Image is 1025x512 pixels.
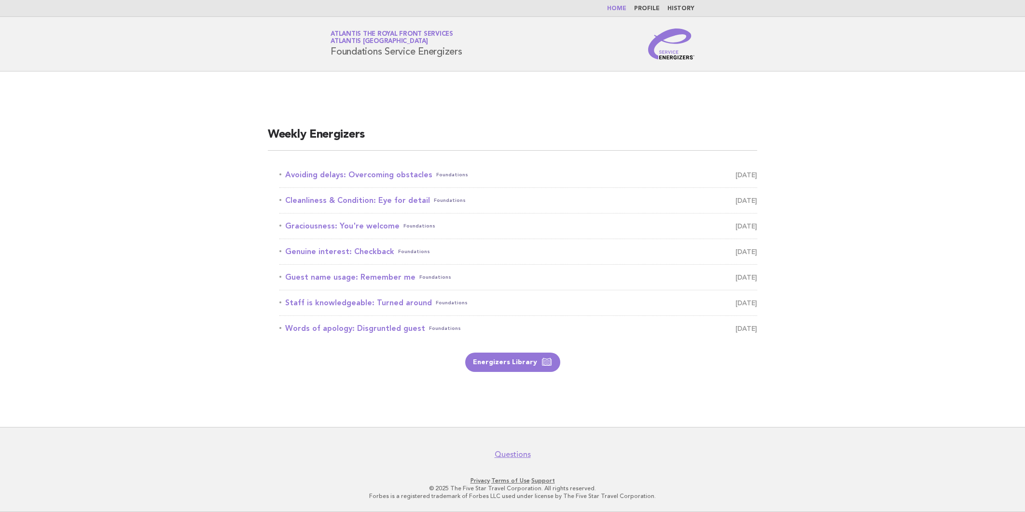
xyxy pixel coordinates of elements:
p: © 2025 The Five Star Travel Corporation. All rights reserved. [217,484,808,492]
a: Support [531,477,555,484]
span: [DATE] [735,322,757,335]
span: Foundations [419,270,451,284]
a: Home [607,6,626,12]
a: Terms of Use [491,477,530,484]
a: Cleanliness & Condition: Eye for detailFoundations [DATE] [279,194,757,207]
span: Atlantis [GEOGRAPHIC_DATA] [331,39,428,45]
p: · · [217,477,808,484]
a: Words of apology: Disgruntled guestFoundations [DATE] [279,322,757,335]
a: History [667,6,694,12]
span: Foundations [436,296,468,310]
span: [DATE] [735,194,757,207]
span: Foundations [398,245,430,258]
a: Atlantis The Royal Front ServicesAtlantis [GEOGRAPHIC_DATA] [331,31,453,44]
span: Foundations [434,194,466,207]
span: [DATE] [735,245,757,258]
a: Staff is knowledgeable: Turned aroundFoundations [DATE] [279,296,757,310]
a: Profile [634,6,660,12]
a: Energizers Library [465,353,560,372]
span: [DATE] [735,296,757,310]
h1: Foundations Service Energizers [331,31,462,57]
a: Avoiding delays: Overcoming obstaclesFoundations [DATE] [279,168,757,182]
a: Graciousness: You're welcomeFoundations [DATE] [279,219,757,233]
span: Foundations [403,219,435,233]
a: Privacy [471,477,490,484]
span: Foundations [436,168,468,182]
a: Questions [495,450,531,459]
a: Genuine interest: CheckbackFoundations [DATE] [279,245,757,258]
p: Forbes is a registered trademark of Forbes LLC used under license by The Five Star Travel Corpora... [217,492,808,500]
a: Guest name usage: Remember meFoundations [DATE] [279,270,757,284]
span: [DATE] [735,270,757,284]
span: [DATE] [735,168,757,182]
img: Service Energizers [648,28,694,59]
span: Foundations [429,322,461,335]
h2: Weekly Energizers [268,127,757,151]
span: [DATE] [735,219,757,233]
